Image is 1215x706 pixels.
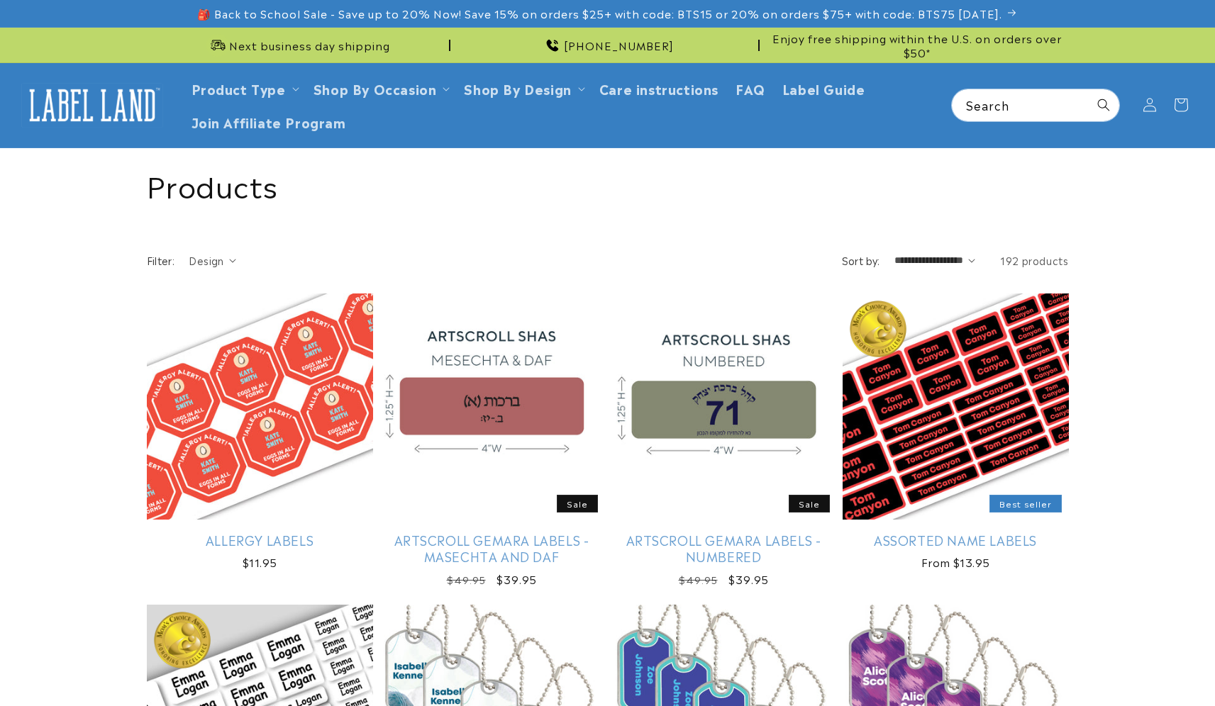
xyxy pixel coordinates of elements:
[305,72,456,105] summary: Shop By Occasion
[842,253,880,267] label: Sort by:
[599,80,719,96] span: Care instructions
[611,532,837,565] a: Artscroll Gemara Labels - Numbered
[147,253,175,268] h2: Filter:
[1000,253,1068,267] span: 192 products
[591,72,727,105] a: Care instructions
[564,38,674,52] span: [PHONE_NUMBER]
[379,532,605,565] a: Artscroll Gemara Labels - Masechta and Daf
[229,38,390,52] span: Next business day shipping
[464,79,571,98] a: Shop By Design
[455,72,590,105] summary: Shop By Design
[16,78,169,133] a: Label Land
[782,80,865,96] span: Label Guide
[183,72,305,105] summary: Product Type
[456,28,760,62] div: Announcement
[147,166,1069,203] h1: Products
[1088,89,1119,121] button: Search
[147,532,373,548] a: Allergy Labels
[765,28,1069,62] div: Announcement
[21,83,163,127] img: Label Land
[774,72,874,105] a: Label Guide
[147,28,450,62] div: Announcement
[843,532,1069,548] a: Assorted Name Labels
[314,80,437,96] span: Shop By Occasion
[183,105,355,138] a: Join Affiliate Program
[192,113,346,130] span: Join Affiliate Program
[765,31,1069,59] span: Enjoy free shipping within the U.S. on orders over $50*
[197,6,1002,21] span: 🎒 Back to School Sale - Save up to 20% Now! Save 15% on orders $25+ with code: BTS15 or 20% on or...
[736,80,765,96] span: FAQ
[727,72,774,105] a: FAQ
[189,253,223,267] span: Design
[189,253,236,268] summary: Design (0 selected)
[192,79,286,98] a: Product Type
